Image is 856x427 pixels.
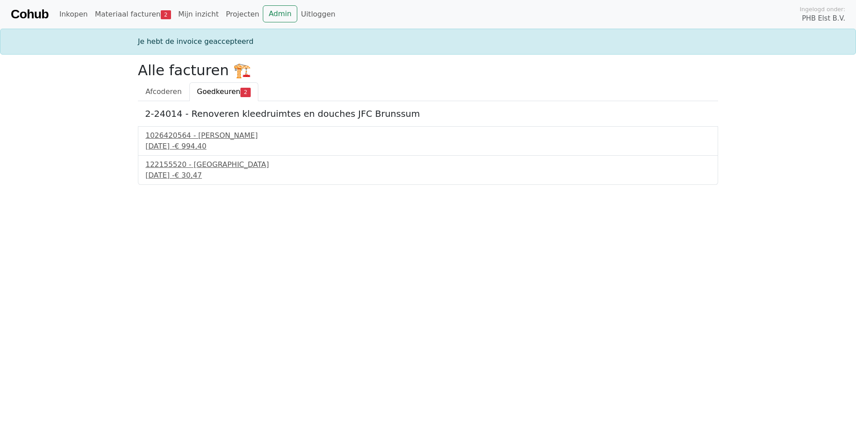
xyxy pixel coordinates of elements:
[263,5,297,22] a: Admin
[11,4,48,25] a: Cohub
[802,13,845,24] span: PHB Elst B.V.
[145,108,711,119] h5: 2-24014 - Renoveren kleedruimtes en douches JFC Brunssum
[175,171,202,179] span: € 30,47
[146,130,710,152] a: 1026420564 - [PERSON_NAME][DATE] -€ 994,40
[297,5,339,23] a: Uitloggen
[175,142,206,150] span: € 994,40
[800,5,845,13] span: Ingelogd onder:
[197,87,240,96] span: Goedkeuren
[146,141,710,152] div: [DATE] -
[146,87,182,96] span: Afcoderen
[138,62,718,79] h2: Alle facturen 🏗️
[133,36,723,47] div: Je hebt de invoice geaccepteerd
[189,82,258,101] a: Goedkeuren2
[146,170,710,181] div: [DATE] -
[146,159,710,181] a: 122155520 - [GEOGRAPHIC_DATA][DATE] -€ 30,47
[91,5,175,23] a: Materiaal facturen2
[175,5,223,23] a: Mijn inzicht
[146,159,710,170] div: 122155520 - [GEOGRAPHIC_DATA]
[161,10,171,19] span: 2
[146,130,710,141] div: 1026420564 - [PERSON_NAME]
[240,88,251,97] span: 2
[56,5,91,23] a: Inkopen
[138,82,189,101] a: Afcoderen
[222,5,263,23] a: Projecten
